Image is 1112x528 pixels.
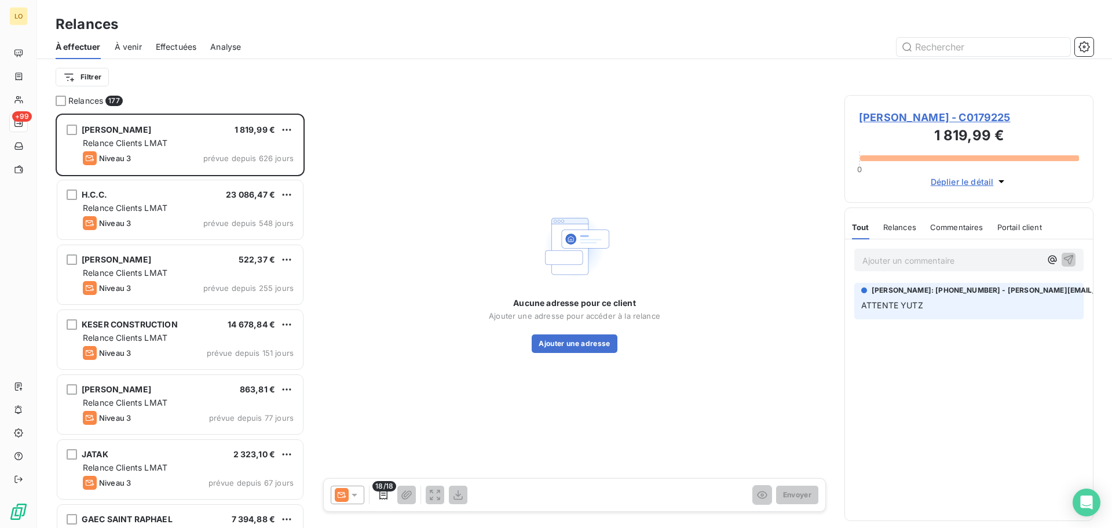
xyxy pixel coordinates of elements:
[857,165,862,174] span: 0
[83,398,167,407] span: Relance Clients LMAT
[82,384,151,394] span: [PERSON_NAME]
[233,449,276,459] span: 2 323,10 €
[99,283,131,293] span: Niveau 3
[930,223,983,232] span: Commentaires
[203,219,294,228] span: prévue depuis 548 jours
[99,478,131,487] span: Niveau 3
[210,41,241,53] span: Analyse
[83,203,167,213] span: Relance Clients LMAT
[513,297,635,309] span: Aucune adresse pour ce client
[82,254,151,264] span: [PERSON_NAME]
[239,254,275,264] span: 522,37 €
[776,486,818,504] button: Envoyer
[226,190,275,199] span: 23 086,47 €
[372,481,396,491] span: 18/18
[9,7,28,26] div: LO
[997,223,1042,232] span: Portail client
[235,125,276,134] span: 1 819,99 €
[852,223,869,232] span: Tout
[83,463,167,472] span: Relance Clients LMAT
[105,96,122,106] span: 177
[228,319,275,329] span: 14 678,84 €
[203,154,294,163] span: prévue depuis 626 jours
[82,125,151,134] span: [PERSON_NAME]
[83,268,167,278] span: Relance Clients LMAT
[897,38,1070,56] input: Rechercher
[537,209,612,283] img: Empty state
[156,41,197,53] span: Effectuées
[1073,489,1100,516] div: Open Intercom Messenger
[927,175,1011,188] button: Déplier le détail
[9,502,28,521] img: Logo LeanPay
[115,41,142,53] span: À venir
[83,333,167,343] span: Relance Clients LMAT
[489,311,660,321] span: Ajouter une adresse pour accéder à la relance
[532,334,617,353] button: Ajouter une adresse
[82,449,108,459] span: JATAK
[99,154,131,163] span: Niveau 3
[99,413,131,423] span: Niveau 3
[859,110,1079,125] span: [PERSON_NAME] - C0179225
[9,114,27,132] a: +99
[99,348,131,358] span: Niveau 3
[82,190,107,199] span: H.C.C.
[240,384,275,394] span: 863,81 €
[883,223,916,232] span: Relances
[232,514,276,524] span: 7 394,88 €
[68,95,103,107] span: Relances
[209,478,294,487] span: prévue depuis 67 jours
[56,14,118,35] h3: Relances
[99,219,131,228] span: Niveau 3
[83,138,167,148] span: Relance Clients LMAT
[56,68,109,86] button: Filtrer
[203,283,294,293] span: prévue depuis 255 jours
[861,300,923,310] span: ATTENTE YUTZ
[82,514,173,524] span: GAEC SAINT RAPHAEL
[12,111,32,122] span: +99
[82,319,178,329] span: KESER CONSTRUCTION
[56,41,101,53] span: À effectuer
[931,176,994,188] span: Déplier le détail
[207,348,294,358] span: prévue depuis 151 jours
[56,114,305,528] div: grid
[209,413,294,423] span: prévue depuis 77 jours
[859,125,1079,148] h3: 1 819,99 €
